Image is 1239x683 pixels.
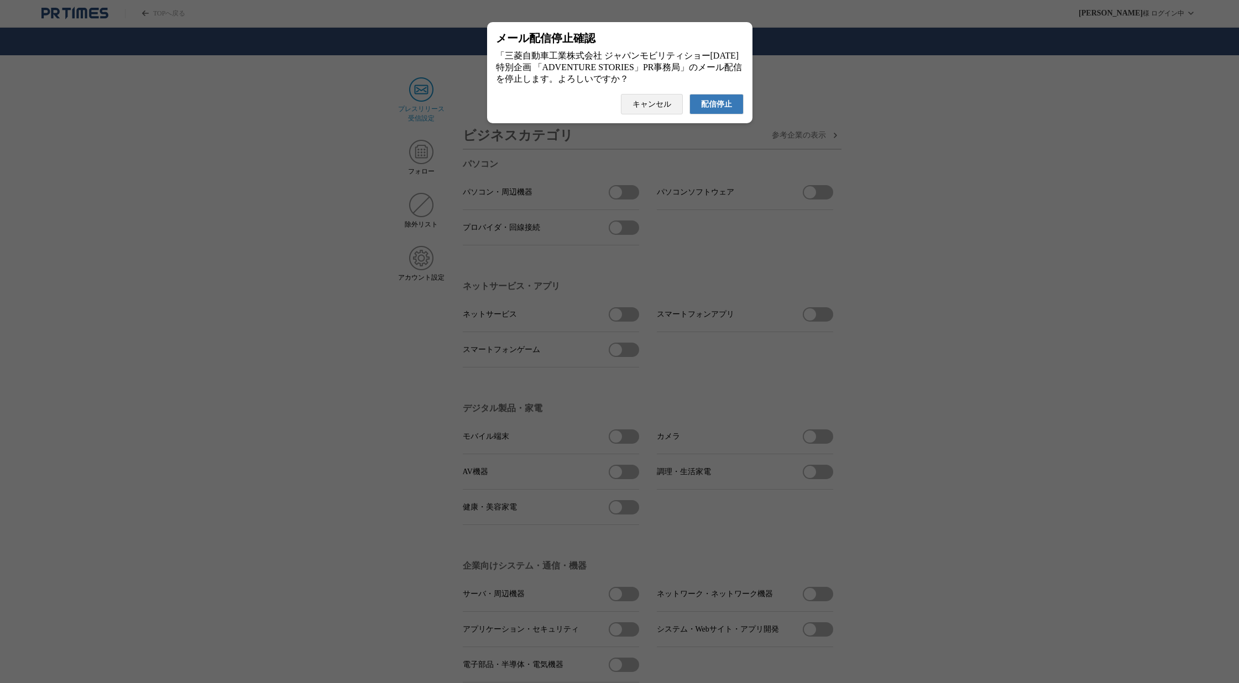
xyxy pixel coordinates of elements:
span: メール配信停止確認 [496,31,595,46]
span: キャンセル [632,99,671,109]
button: 配信停止 [689,94,744,114]
button: キャンセル [621,94,683,114]
span: 配信停止 [701,99,732,109]
div: 「三菱自動車工業株式会社 ジャパンモビリティショー[DATE]特別企画 「ADVENTURE STORIES」PR事務局」のメール配信を停止します。よろしいですか？ [496,50,744,85]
